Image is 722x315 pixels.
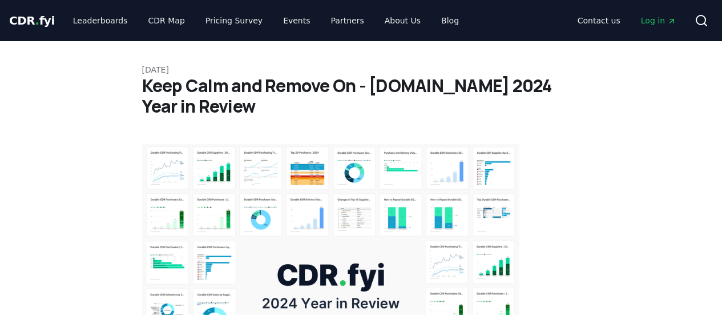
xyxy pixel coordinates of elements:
[196,10,272,31] a: Pricing Survey
[568,10,630,31] a: Contact us
[35,14,39,27] span: .
[274,10,319,31] a: Events
[568,10,685,31] nav: Main
[376,10,430,31] a: About Us
[322,10,373,31] a: Partners
[142,64,580,75] p: [DATE]
[641,15,676,26] span: Log in
[9,13,55,29] a: CDR.fyi
[64,10,137,31] a: Leaderboards
[432,10,468,31] a: Blog
[632,10,685,31] a: Log in
[9,14,55,27] span: CDR fyi
[64,10,468,31] nav: Main
[139,10,194,31] a: CDR Map
[142,75,580,117] h1: Keep Calm and Remove On - [DOMAIN_NAME] 2024 Year in Review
